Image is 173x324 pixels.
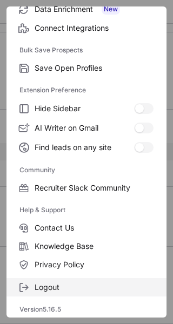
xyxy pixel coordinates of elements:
label: Recruiter Slack Community [6,179,167,197]
span: Save Open Profiles [35,63,154,73]
div: Version 5.16.5 [6,301,167,318]
span: Privacy Policy [35,260,154,269]
span: Find leads on any site [35,143,134,152]
label: Extension Preference [19,82,154,99]
span: Connect Integrations [35,23,154,33]
label: Save Open Profiles [6,59,167,77]
label: Find leads on any site [6,138,167,157]
span: Contact Us [35,223,154,233]
span: Logout [35,282,154,292]
label: Hide Sidebar [6,99,167,118]
span: Data Enrichment [35,4,154,15]
span: Recruiter Slack Community [35,183,154,193]
span: Hide Sidebar [35,104,134,113]
span: Knowledge Base [35,241,154,251]
label: Help & Support [19,201,154,219]
label: Contact Us [6,219,167,237]
label: AI Writer on Gmail [6,118,167,138]
label: Knowledge Base [6,237,167,255]
label: Bulk Save Prospects [19,42,154,59]
label: Privacy Policy [6,255,167,274]
span: New [102,4,120,15]
label: Connect Integrations [6,19,167,37]
label: Community [19,161,154,179]
label: Logout [6,278,167,296]
span: AI Writer on Gmail [35,123,134,133]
